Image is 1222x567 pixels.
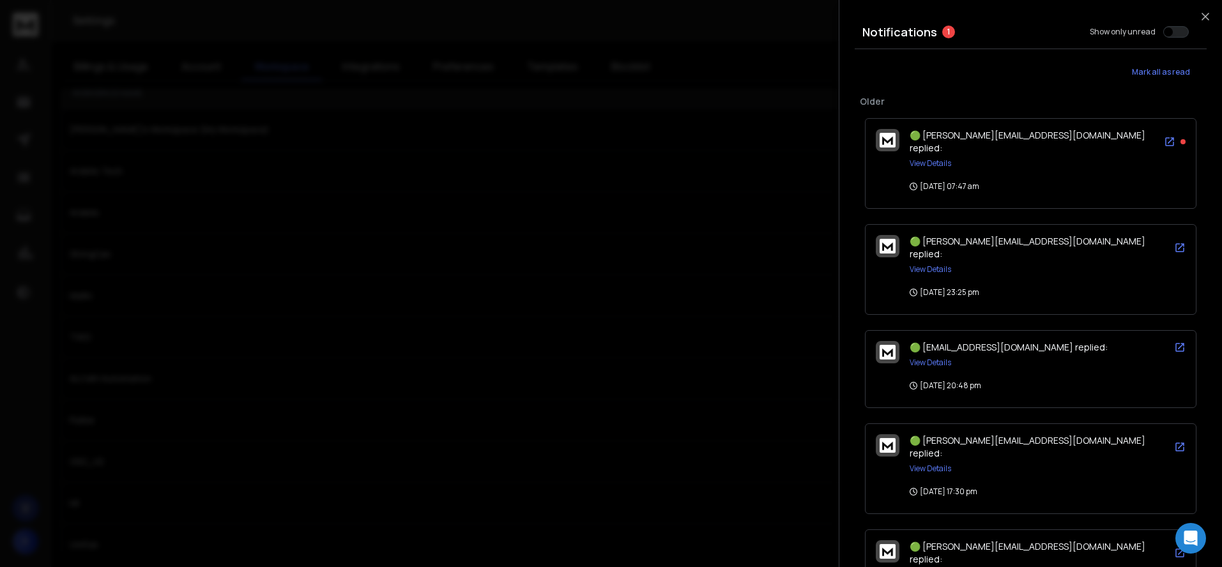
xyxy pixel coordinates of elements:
img: logo [880,544,896,559]
button: View Details [910,264,951,275]
button: View Details [910,158,951,169]
p: Older [860,95,1202,108]
span: Mark all as read [1132,67,1190,77]
h3: Notifications [862,23,937,41]
img: logo [880,438,896,453]
img: logo [880,133,896,147]
p: [DATE] 07:47 am [910,181,979,192]
p: [DATE] 23:25 pm [910,287,979,298]
button: Mark all as read [1115,59,1207,85]
span: 1 [942,26,955,38]
p: [DATE] 20:48 pm [910,381,981,391]
button: View Details [910,464,951,474]
span: 🟢 [PERSON_NAME][EMAIL_ADDRESS][DOMAIN_NAME] replied: [910,129,1145,154]
span: 🟢 [EMAIL_ADDRESS][DOMAIN_NAME] replied: [910,341,1108,353]
div: Open Intercom Messenger [1175,523,1206,554]
button: View Details [910,358,951,368]
p: [DATE] 17:30 pm [910,487,977,497]
img: logo [880,239,896,253]
label: Show only unread [1090,27,1156,37]
span: 🟢 [PERSON_NAME][EMAIL_ADDRESS][DOMAIN_NAME] replied: [910,434,1145,459]
span: 🟢 [PERSON_NAME][EMAIL_ADDRESS][DOMAIN_NAME] replied: [910,540,1145,565]
img: logo [880,345,896,359]
span: 🟢 [PERSON_NAME][EMAIL_ADDRESS][DOMAIN_NAME] replied: [910,235,1145,260]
